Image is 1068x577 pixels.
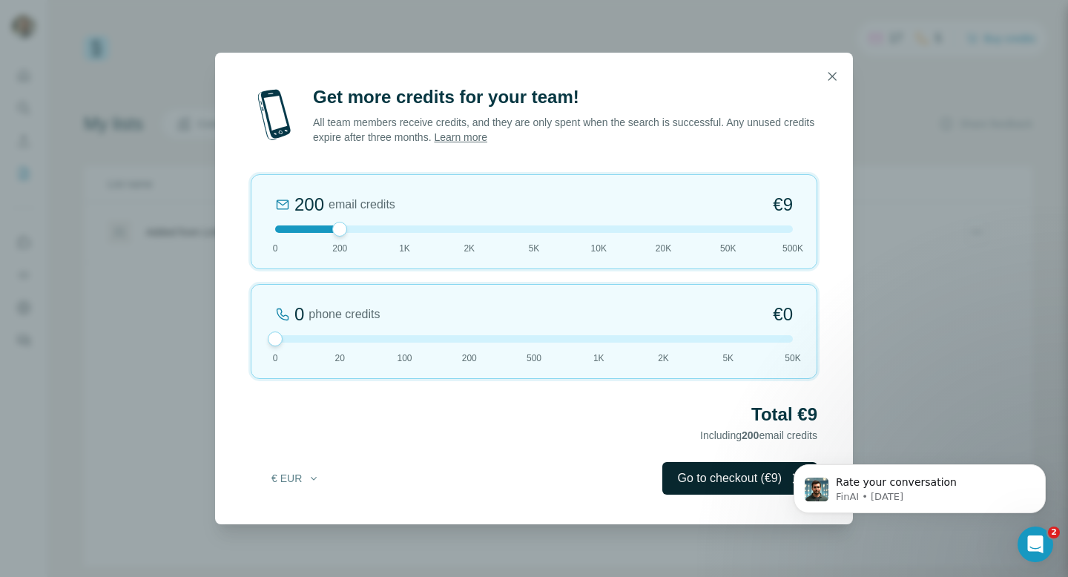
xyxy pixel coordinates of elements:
[773,193,793,217] span: €9
[294,303,304,326] div: 0
[273,352,278,365] span: 0
[722,352,734,365] span: 5K
[464,242,475,255] span: 2K
[462,352,477,365] span: 200
[332,242,347,255] span: 200
[335,352,345,365] span: 20
[782,242,803,255] span: 500K
[662,462,817,495] button: Go to checkout (€9)
[397,352,412,365] span: 100
[261,465,330,492] button: € EUR
[591,242,607,255] span: 10K
[399,242,410,255] span: 1K
[251,85,298,145] img: mobile-phone
[593,352,604,365] span: 1K
[294,193,324,217] div: 200
[329,196,395,214] span: email credits
[700,429,817,441] span: Including email credits
[251,403,817,426] h2: Total €9
[656,242,671,255] span: 20K
[1018,527,1053,562] iframe: Intercom live chat
[658,352,669,365] span: 2K
[773,303,793,326] span: €0
[1048,527,1060,538] span: 2
[309,306,380,323] span: phone credits
[527,352,541,365] span: 500
[273,242,278,255] span: 0
[742,429,759,441] span: 200
[771,433,1068,537] iframe: Intercom notifications message
[720,242,736,255] span: 50K
[785,352,800,365] span: 50K
[313,115,817,145] p: All team members receive credits, and they are only spent when the search is successful. Any unus...
[529,242,540,255] span: 5K
[434,131,487,143] a: Learn more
